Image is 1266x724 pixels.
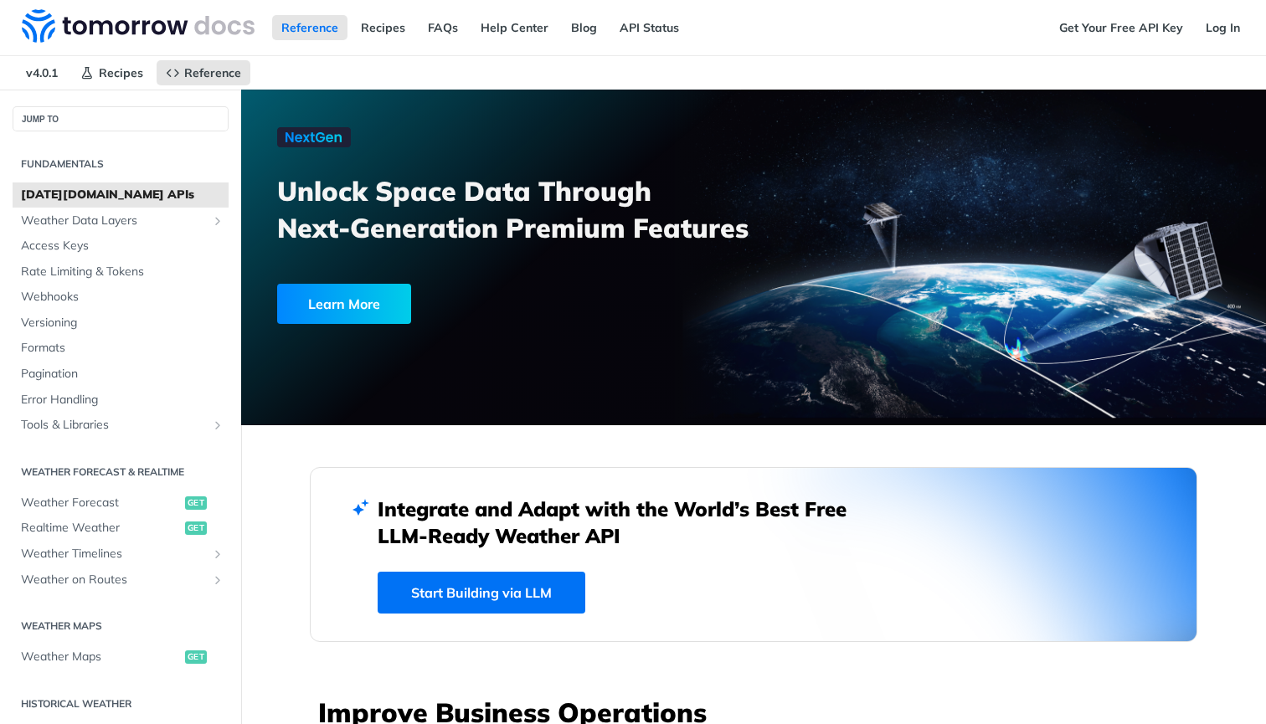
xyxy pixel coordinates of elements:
[562,15,606,40] a: Blog
[99,65,143,80] span: Recipes
[184,65,241,80] span: Reference
[13,362,229,387] a: Pagination
[185,496,207,510] span: get
[211,418,224,432] button: Show subpages for Tools & Libraries
[13,567,229,593] a: Weather on RoutesShow subpages for Weather on Routes
[21,315,224,331] span: Versioning
[272,15,347,40] a: Reference
[13,619,229,634] h2: Weather Maps
[21,289,224,306] span: Webhooks
[13,208,229,234] a: Weather Data LayersShow subpages for Weather Data Layers
[378,572,585,614] a: Start Building via LLM
[13,542,229,567] a: Weather TimelinesShow subpages for Weather Timelines
[277,127,351,147] img: NextGen
[419,15,467,40] a: FAQs
[13,259,229,285] a: Rate Limiting & Tokens
[211,214,224,228] button: Show subpages for Weather Data Layers
[17,60,67,85] span: v4.0.1
[21,392,224,408] span: Error Handling
[1197,15,1249,40] a: Log In
[13,388,229,413] a: Error Handling
[21,238,224,254] span: Access Keys
[610,15,688,40] a: API Status
[21,572,207,588] span: Weather on Routes
[21,366,224,383] span: Pagination
[21,264,224,280] span: Rate Limiting & Tokens
[13,696,229,711] h2: Historical Weather
[21,340,224,357] span: Formats
[13,336,229,361] a: Formats
[277,172,772,246] h3: Unlock Space Data Through Next-Generation Premium Features
[21,187,224,203] span: [DATE][DOMAIN_NAME] APIs
[13,311,229,336] a: Versioning
[277,284,672,324] a: Learn More
[185,521,207,535] span: get
[352,15,414,40] a: Recipes
[13,182,229,208] a: [DATE][DOMAIN_NAME] APIs
[13,106,229,131] button: JUMP TO
[157,60,250,85] a: Reference
[471,15,558,40] a: Help Center
[13,644,229,670] a: Weather Mapsget
[13,413,229,438] a: Tools & LibrariesShow subpages for Tools & Libraries
[21,546,207,562] span: Weather Timelines
[13,465,229,480] h2: Weather Forecast & realtime
[21,417,207,434] span: Tools & Libraries
[211,573,224,587] button: Show subpages for Weather on Routes
[211,547,224,561] button: Show subpages for Weather Timelines
[13,234,229,259] a: Access Keys
[22,9,255,43] img: Tomorrow.io Weather API Docs
[21,520,181,537] span: Realtime Weather
[21,213,207,229] span: Weather Data Layers
[378,496,872,549] h2: Integrate and Adapt with the World’s Best Free LLM-Ready Weather API
[13,490,229,516] a: Weather Forecastget
[1050,15,1192,40] a: Get Your Free API Key
[13,285,229,310] a: Webhooks
[71,60,152,85] a: Recipes
[277,284,411,324] div: Learn More
[13,516,229,541] a: Realtime Weatherget
[21,495,181,511] span: Weather Forecast
[185,650,207,664] span: get
[21,649,181,665] span: Weather Maps
[13,157,229,172] h2: Fundamentals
